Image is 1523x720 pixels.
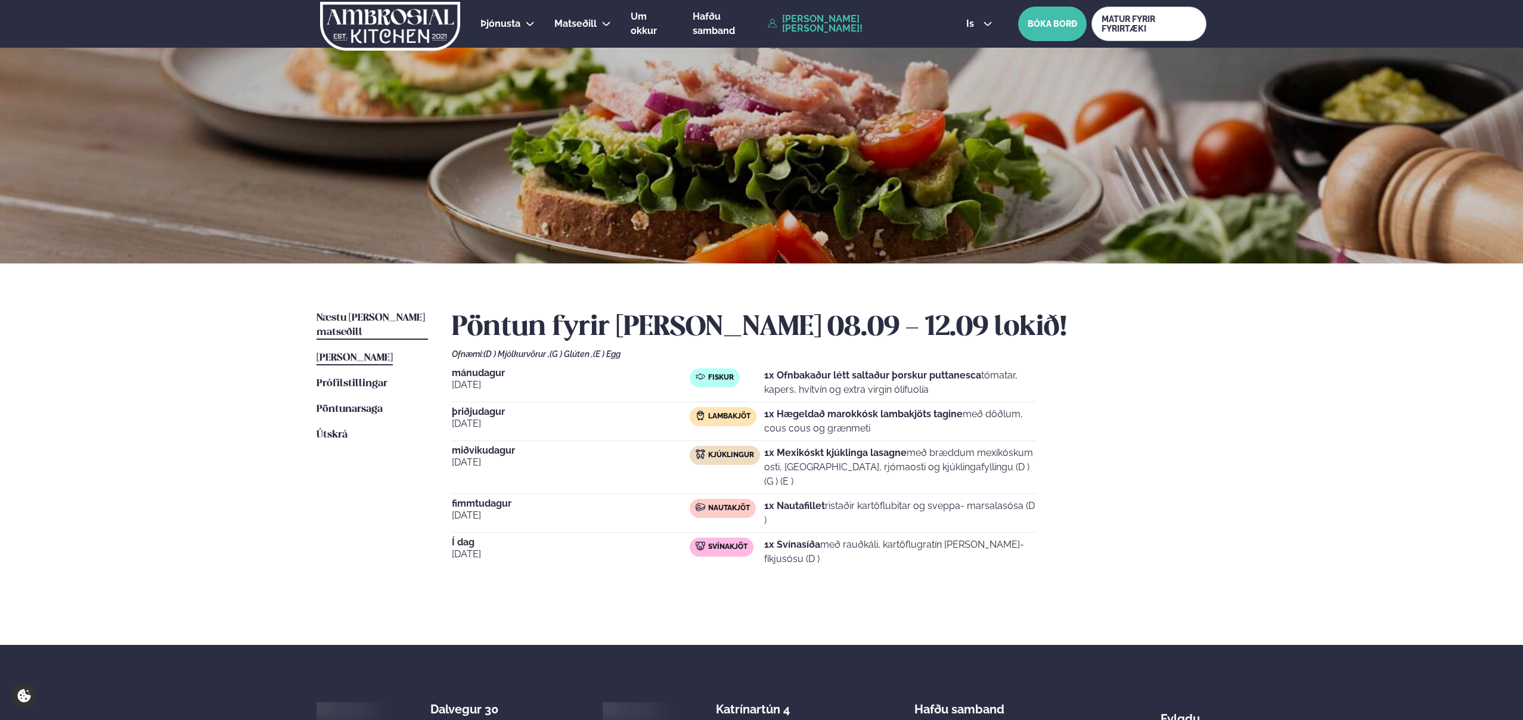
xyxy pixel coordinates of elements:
[708,412,750,421] span: Lambakjöt
[693,11,735,36] span: Hafðu samband
[452,538,690,547] span: Í dag
[483,349,550,359] span: (D ) Mjólkurvörur ,
[452,311,1206,345] h2: Pöntun fyrir [PERSON_NAME] 08.09 - 12.09 lokið!
[317,430,348,440] span: Útskrá
[317,428,348,442] a: Útskrá
[708,542,747,552] span: Svínakjöt
[597,701,657,718] img: image alt
[12,684,36,708] a: Cookie settings
[764,499,1036,527] p: ristaðir kartöflubitar og sveppa- marsalasósa (D )
[631,10,673,38] a: Um okkur
[317,402,383,417] a: Pöntunarsaga
[764,447,907,458] strong: 1x Mexikóskt kjúklinga lasagne
[452,455,690,470] span: [DATE]
[696,541,705,551] img: pork.svg
[317,311,428,340] a: Næstu [PERSON_NAME] matseðill
[708,373,734,383] span: Fiskur
[716,702,811,716] div: Katrínartún 4
[768,14,939,33] a: [PERSON_NAME] [PERSON_NAME]!
[317,377,387,391] a: Prófílstillingar
[696,449,705,459] img: chicken.svg
[452,378,690,392] span: [DATE]
[317,404,383,414] span: Pöntunarsaga
[452,417,690,431] span: [DATE]
[480,18,520,29] span: Þjónusta
[708,504,750,513] span: Nautakjöt
[696,411,705,420] img: Lamb.svg
[452,499,690,508] span: fimmtudagur
[452,508,690,523] span: [DATE]
[764,500,825,511] strong: 1x Nautafillet
[693,10,762,38] a: Hafðu samband
[696,372,705,381] img: fish.svg
[452,407,690,417] span: þriðjudagur
[480,17,520,31] a: Þjónusta
[317,351,393,365] a: [PERSON_NAME]
[554,17,597,31] a: Matseðill
[554,18,597,29] span: Matseðill
[312,701,372,718] img: image alt
[452,547,690,561] span: [DATE]
[708,451,754,460] span: Kjúklingur
[317,313,425,337] span: Næstu [PERSON_NAME] matseðill
[631,11,657,36] span: Um okkur
[914,693,1004,716] span: Hafðu samband
[430,702,525,716] div: Dalvegur 30
[1018,7,1087,41] button: BÓKA BORÐ
[452,368,690,378] span: mánudagur
[319,2,461,51] img: logo
[764,538,1036,566] p: með rauðkáli, kartöflugratín [PERSON_NAME]- fíkjusósu (D )
[1091,7,1206,41] a: MATUR FYRIR FYRIRTÆKI
[966,19,978,29] span: is
[764,446,1036,489] p: með bræddum mexíkóskum osti, [GEOGRAPHIC_DATA], rjómaosti og kjúklingafyllingu (D ) (G ) (E )
[957,19,1001,29] button: is
[764,368,1036,397] p: tómatar, kapers, hvítvín og extra virgin ólífuolía
[764,539,820,550] strong: 1x Svínasíða
[593,349,621,359] span: (E ) Egg
[452,349,1206,359] div: Ofnæmi:
[317,378,387,389] span: Prófílstillingar
[550,349,593,359] span: (G ) Glúten ,
[764,408,963,420] strong: 1x Hægeldað marokkósk lambakjöts tagine
[764,407,1036,436] p: með döðlum, cous cous og grænmeti
[696,502,705,512] img: beef.svg
[317,353,393,363] span: [PERSON_NAME]
[452,446,690,455] span: miðvikudagur
[764,370,981,381] strong: 1x Ofnbakaður létt saltaður þorskur puttanesca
